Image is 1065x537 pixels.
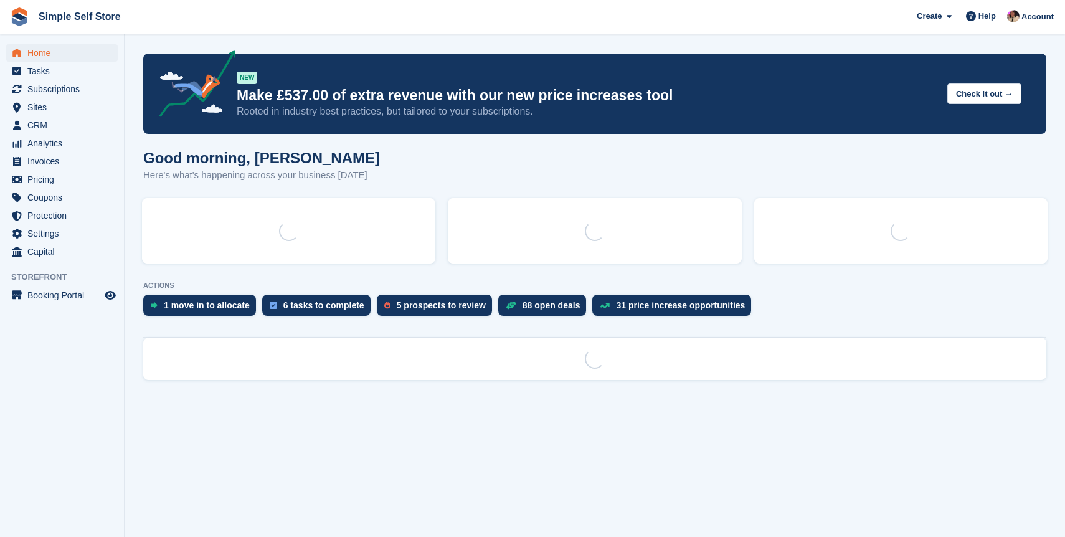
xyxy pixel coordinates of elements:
[27,44,102,62] span: Home
[498,295,593,322] a: 88 open deals
[237,72,257,84] div: NEW
[6,207,118,224] a: menu
[6,189,118,206] a: menu
[143,282,1046,290] p: ACTIONS
[27,153,102,170] span: Invoices
[6,62,118,80] a: menu
[11,271,124,283] span: Storefront
[600,303,610,308] img: price_increase_opportunities-93ffe204e8149a01c8c9dc8f82e8f89637d9d84a8eef4429ea346261dce0b2c0.svg
[27,189,102,206] span: Coupons
[947,83,1021,104] button: Check it out →
[237,105,937,118] p: Rooted in industry best practices, but tailored to your subscriptions.
[6,225,118,242] a: menu
[523,300,580,310] div: 88 open deals
[6,116,118,134] a: menu
[917,10,942,22] span: Create
[143,295,262,322] a: 1 move in to allocate
[6,80,118,98] a: menu
[1007,10,1020,22] img: Scott McCutcheon
[164,300,250,310] div: 1 move in to allocate
[27,207,102,224] span: Protection
[6,98,118,116] a: menu
[397,300,486,310] div: 5 prospects to review
[270,302,277,309] img: task-75834270c22a3079a89374b754ae025e5fb1db73e45f91037f5363f120a921f8.svg
[237,87,937,105] p: Make £537.00 of extra revenue with our new price increases tool
[1021,11,1054,23] span: Account
[6,44,118,62] a: menu
[143,150,380,166] h1: Good morning, [PERSON_NAME]
[27,116,102,134] span: CRM
[384,302,391,309] img: prospect-51fa495bee0391a8d652442698ab0144808aea92771e9ea1ae160a38d050c398.svg
[616,300,745,310] div: 31 price increase opportunities
[6,153,118,170] a: menu
[283,300,364,310] div: 6 tasks to complete
[6,135,118,152] a: menu
[592,295,757,322] a: 31 price increase opportunities
[27,80,102,98] span: Subscriptions
[103,288,118,303] a: Preview store
[27,225,102,242] span: Settings
[149,50,236,121] img: price-adjustments-announcement-icon-8257ccfd72463d97f412b2fc003d46551f7dbcb40ab6d574587a9cd5c0d94...
[978,10,996,22] span: Help
[262,295,377,322] a: 6 tasks to complete
[6,171,118,188] a: menu
[27,287,102,304] span: Booking Portal
[27,243,102,260] span: Capital
[143,168,380,183] p: Here's what's happening across your business [DATE]
[6,287,118,304] a: menu
[27,62,102,80] span: Tasks
[27,135,102,152] span: Analytics
[34,6,126,27] a: Simple Self Store
[27,98,102,116] span: Sites
[10,7,29,26] img: stora-icon-8386f47178a22dfd0bd8f6a31ec36ba5ce8667c1dd55bd0f319d3a0aa187defe.svg
[377,295,498,322] a: 5 prospects to review
[151,302,158,309] img: move_ins_to_allocate_icon-fdf77a2bb77ea45bf5b3d319d69a93e2d87916cf1d5bf7949dd705db3b84f3ca.svg
[506,301,516,310] img: deal-1b604bf984904fb50ccaf53a9ad4b4a5d6e5aea283cecdc64d6e3604feb123c2.svg
[6,243,118,260] a: menu
[27,171,102,188] span: Pricing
